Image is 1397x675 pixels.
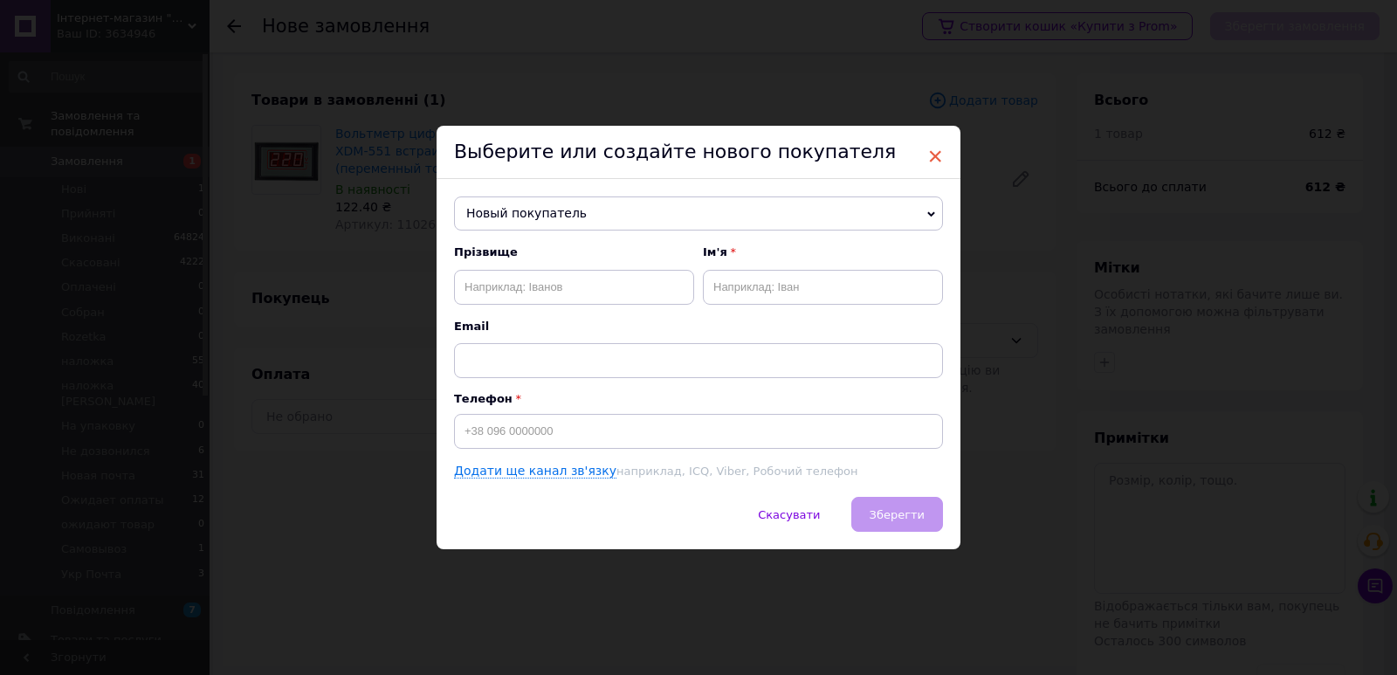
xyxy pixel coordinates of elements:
span: наприклад, ICQ, Viber, Робочий телефон [616,465,857,478]
a: Додати ще канал зв'язку [454,464,616,479]
span: Прізвище [454,245,694,260]
div: Выберите или создайте нового покупателя [437,126,960,179]
span: × [927,141,943,171]
span: Email [454,319,943,334]
span: Новый покупатель [454,196,943,231]
input: Наприклад: Іванов [454,270,694,305]
button: Скасувати [740,497,838,532]
span: Скасувати [758,508,820,521]
input: Наприклад: Іван [703,270,943,305]
input: +38 096 0000000 [454,414,943,449]
span: Ім'я [703,245,943,260]
p: Телефон [454,392,943,405]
